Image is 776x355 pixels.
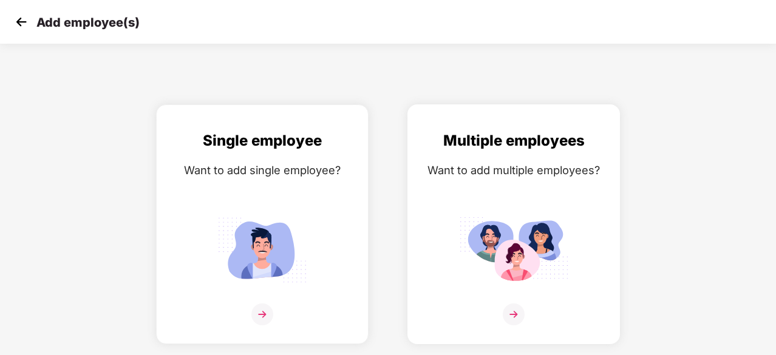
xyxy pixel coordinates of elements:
[459,212,568,288] img: svg+xml;base64,PHN2ZyB4bWxucz0iaHR0cDovL3d3dy53My5vcmcvMjAwMC9zdmciIGlkPSJNdWx0aXBsZV9lbXBsb3llZS...
[12,13,30,31] img: svg+xml;base64,PHN2ZyB4bWxucz0iaHR0cDovL3d3dy53My5vcmcvMjAwMC9zdmciIHdpZHRoPSIzMCIgaGVpZ2h0PSIzMC...
[208,212,317,288] img: svg+xml;base64,PHN2ZyB4bWxucz0iaHR0cDovL3d3dy53My5vcmcvMjAwMC9zdmciIGlkPSJTaW5nbGVfZW1wbG95ZWUiIH...
[251,303,273,325] img: svg+xml;base64,PHN2ZyB4bWxucz0iaHR0cDovL3d3dy53My5vcmcvMjAwMC9zdmciIHdpZHRoPSIzNiIgaGVpZ2h0PSIzNi...
[169,161,356,179] div: Want to add single employee?
[420,129,607,152] div: Multiple employees
[169,129,356,152] div: Single employee
[36,15,140,30] p: Add employee(s)
[420,161,607,179] div: Want to add multiple employees?
[503,303,525,325] img: svg+xml;base64,PHN2ZyB4bWxucz0iaHR0cDovL3d3dy53My5vcmcvMjAwMC9zdmciIHdpZHRoPSIzNiIgaGVpZ2h0PSIzNi...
